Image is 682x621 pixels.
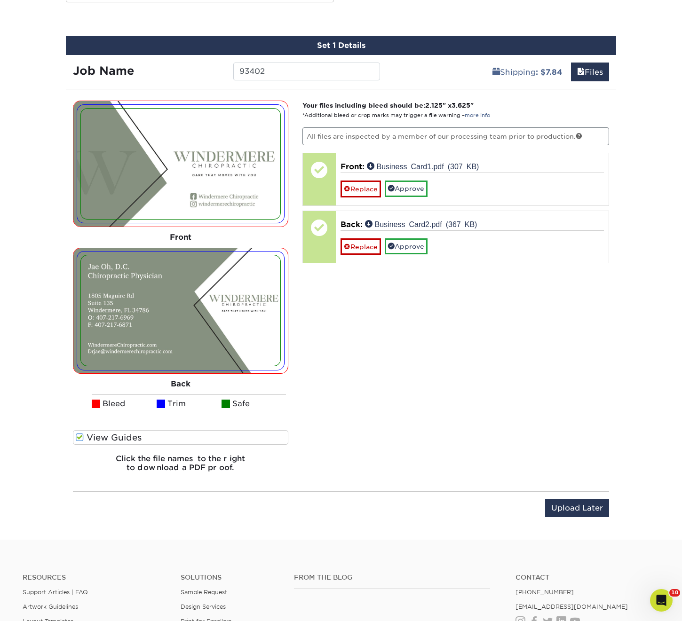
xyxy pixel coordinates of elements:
a: Contact [515,574,659,582]
a: Design Services [181,603,226,610]
a: [PHONE_NUMBER] [515,589,574,596]
strong: Your files including bleed should be: " x " [302,102,474,109]
div: Set 1 Details [66,36,616,55]
a: more info [465,112,490,118]
iframe: Intercom live chat [650,589,673,612]
h4: Solutions [181,574,279,582]
p: All files are inspected by a member of our processing team prior to production. [302,127,610,145]
b: : $7.84 [536,68,563,77]
span: 10 [669,589,680,597]
small: *Additional bleed or crop marks may trigger a file warning – [302,112,490,118]
a: Business Card1.pdf (307 KB) [367,162,479,170]
a: Business Card2.pdf (367 KB) [365,220,477,228]
span: 2.125 [425,102,443,109]
a: [EMAIL_ADDRESS][DOMAIN_NAME] [515,603,628,610]
input: Upload Later [545,499,609,517]
input: Enter a job name [233,63,380,80]
a: Shipping: $7.84 [486,63,569,81]
a: Files [571,63,609,81]
a: Sample Request [181,589,227,596]
h6: Click the file names to the right to download a PDF proof. [73,454,288,480]
span: 3.625 [452,102,470,109]
h4: Resources [23,574,167,582]
a: Replace [341,238,381,255]
li: Safe [222,394,286,413]
span: Back: [341,220,363,229]
div: Front [73,227,288,248]
li: Trim [157,394,222,413]
div: Back [73,374,288,394]
a: Approve [385,238,428,254]
a: Replace [341,181,381,197]
span: Front: [341,162,365,171]
span: files [577,68,585,77]
strong: Job Name [73,64,134,78]
span: shipping [492,68,500,77]
a: Approve [385,181,428,197]
label: View Guides [73,430,288,445]
li: Bleed [92,394,157,413]
h4: From the Blog [294,574,490,582]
